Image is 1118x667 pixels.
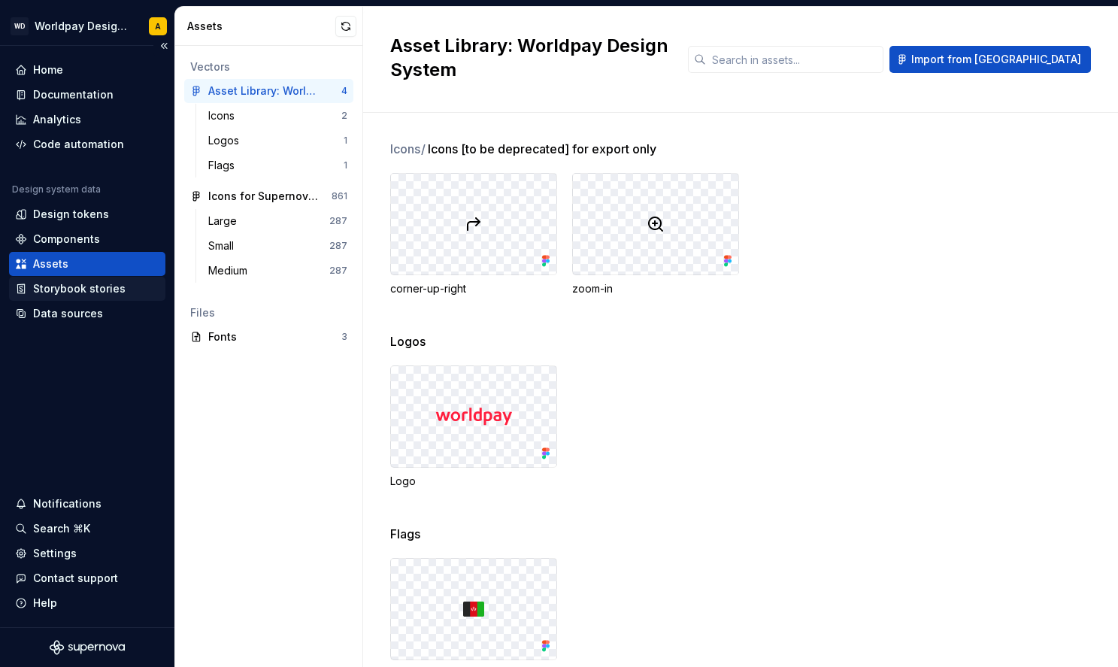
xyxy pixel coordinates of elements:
a: Flags1 [202,153,353,177]
div: Assets [187,19,335,34]
div: Analytics [33,112,81,127]
a: Icons2 [202,104,353,128]
a: Logos1 [202,129,353,153]
div: Logo [390,474,557,489]
div: Icons [208,108,241,123]
a: Medium287 [202,259,353,283]
span: Import from [GEOGRAPHIC_DATA] [911,52,1081,67]
button: Help [9,591,165,615]
div: 1 [344,135,347,147]
span: Icons [to be deprecated] for export only [428,140,656,158]
a: Large287 [202,209,353,233]
button: Notifications [9,492,165,516]
div: 287 [329,265,347,277]
a: Assets [9,252,165,276]
div: Icons for Supernova Test [208,189,320,204]
a: Settings [9,541,165,565]
div: Logos [208,133,245,148]
div: Flags [208,158,241,173]
button: Contact support [9,566,165,590]
div: Medium [208,263,253,278]
div: zoom-in [572,281,739,296]
a: Home [9,58,165,82]
div: Assets [33,256,68,271]
div: Worldpay Design System [35,19,131,34]
a: Icons for Supernova Test861 [184,184,353,208]
button: Search ⌘K [9,517,165,541]
div: Settings [33,546,77,561]
a: Small287 [202,234,353,258]
div: Asset Library: Worldpay Design System [208,83,320,99]
a: Asset Library: Worldpay Design System4 [184,79,353,103]
a: Fonts3 [184,325,353,349]
div: Search ⌘K [33,521,90,536]
div: corner-up-right [390,281,557,296]
button: WDWorldpay Design SystemA [3,10,171,42]
div: Contact support [33,571,118,586]
div: 2 [341,110,347,122]
div: Files [190,305,347,320]
div: Code automation [33,137,124,152]
a: Analytics [9,108,165,132]
div: Help [33,596,57,611]
div: Documentation [33,87,114,102]
a: Documentation [9,83,165,107]
div: 3 [341,331,347,343]
div: Vectors [190,59,347,74]
div: WD [11,17,29,35]
a: Components [9,227,165,251]
button: Import from [GEOGRAPHIC_DATA] [889,46,1091,73]
span: Logos [390,332,426,350]
div: 1 [344,159,347,171]
div: Storybook stories [33,281,126,296]
div: Notifications [33,496,101,511]
div: 287 [329,215,347,227]
button: Collapse sidebar [153,35,174,56]
div: Design tokens [33,207,109,222]
div: Design system data [12,183,101,196]
div: Small [208,238,240,253]
span: Flags [390,525,420,543]
input: Search in assets... [706,46,883,73]
div: Home [33,62,63,77]
span: Icons [390,140,426,158]
div: A [155,20,161,32]
div: 4 [341,85,347,97]
svg: Supernova Logo [50,640,125,655]
div: Components [33,232,100,247]
a: Design tokens [9,202,165,226]
a: Code automation [9,132,165,156]
div: Fonts [208,329,341,344]
span: / [421,141,426,156]
a: Storybook stories [9,277,165,301]
div: Data sources [33,306,103,321]
div: Large [208,214,243,229]
div: 287 [329,240,347,252]
h2: Asset Library: Worldpay Design System [390,34,670,82]
div: 861 [332,190,347,202]
a: Data sources [9,302,165,326]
